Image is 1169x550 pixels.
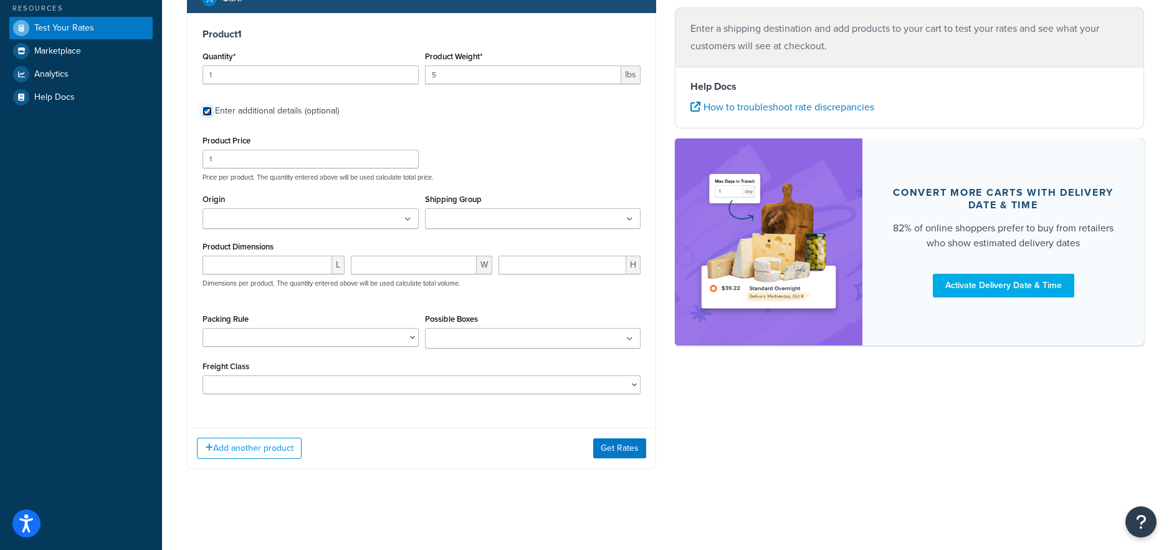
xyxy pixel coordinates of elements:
[203,107,212,116] input: Enter additional details (optional)
[203,136,250,145] label: Product Price
[203,362,249,371] label: Freight Class
[9,86,153,109] a: Help Docs
[933,274,1074,297] a: Activate Delivery Date & Time
[425,314,478,324] label: Possible Boxes
[477,256,492,274] span: W
[203,52,236,61] label: Quantity*
[203,314,249,324] label: Packing Rule
[892,186,1114,211] div: Convert more carts with delivery date & time
[9,3,153,14] div: Resources
[593,438,646,458] button: Get Rates
[203,28,641,41] h3: Product 1
[197,438,302,459] button: Add another product
[199,279,460,287] p: Dimensions per product. The quantity entered above will be used calculate total volume.
[621,65,641,84] span: lbs
[1125,506,1157,538] button: Open Resource Center
[690,100,874,114] a: How to troubleshoot rate discrepancies
[34,69,69,80] span: Analytics
[215,102,339,120] div: Enter additional details (optional)
[203,195,225,204] label: Origin
[425,52,482,61] label: Product Weight*
[425,195,482,204] label: Shipping Group
[626,256,641,274] span: H
[34,46,81,57] span: Marketplace
[203,242,274,251] label: Product Dimensions
[34,23,94,34] span: Test Your Rates
[203,65,419,84] input: 0.0
[34,92,75,103] span: Help Docs
[425,65,622,84] input: 0.00
[690,79,1128,94] h4: Help Docs
[9,17,153,39] a: Test Your Rates
[694,157,844,327] img: feature-image-ddt-36eae7f7280da8017bfb280eaccd9c446f90b1fe08728e4019434db127062ab4.png
[690,20,1128,55] p: Enter a shipping destination and add products to your cart to test your rates and see what your c...
[199,173,644,181] p: Price per product. The quantity entered above will be used calculate total price.
[332,256,345,274] span: L
[9,63,153,85] a: Analytics
[892,221,1114,251] div: 82% of online shoppers prefer to buy from retailers who show estimated delivery dates
[9,40,153,62] a: Marketplace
